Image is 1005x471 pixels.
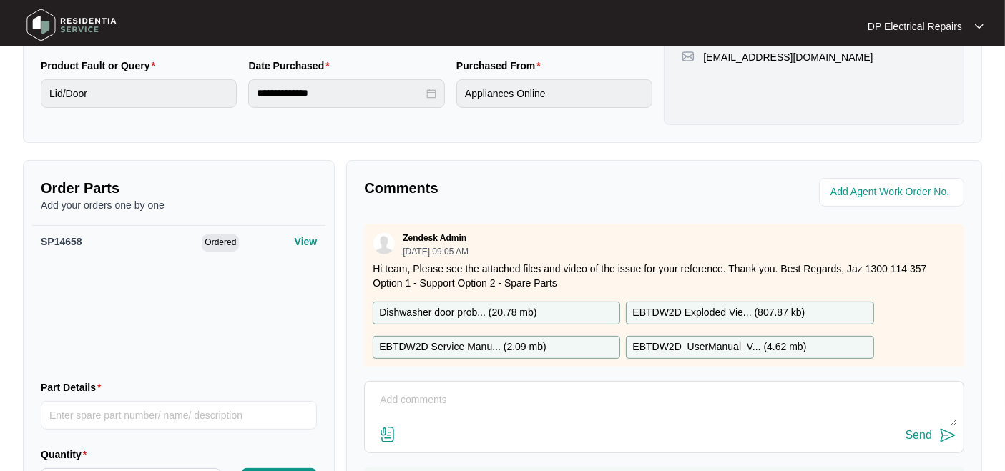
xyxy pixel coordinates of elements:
[456,59,546,73] label: Purchased From
[868,19,962,34] p: DP Electrical Repairs
[379,426,396,443] img: file-attachment-doc.svg
[21,4,122,46] img: residentia service logo
[373,233,395,254] img: user.svg
[939,427,956,444] img: send-icon.svg
[373,262,956,290] p: Hi team, Please see the attached files and video of the issue for your reference. Thank you. Best...
[632,339,806,355] p: EBTDW2D_UserManual_V... ( 4.62 mb )
[632,305,805,321] p: EBTDW2D Exploded Vie... ( 807.87 kb )
[41,447,92,462] label: Quantity
[830,184,956,201] input: Add Agent Work Order No.
[295,234,318,249] p: View
[41,380,107,395] label: Part Details
[202,234,239,252] span: Ordered
[41,59,161,73] label: Product Fault or Query
[41,198,317,212] p: Add your orders one by one
[682,50,695,63] img: map-pin
[975,23,984,30] img: dropdown arrow
[41,236,82,247] span: SP14658
[703,50,873,64] p: [EMAIL_ADDRESS][DOMAIN_NAME]
[906,426,956,445] button: Send
[41,79,237,108] input: Product Fault or Query
[403,247,469,256] p: [DATE] 09:05 AM
[379,305,536,321] p: Dishwasher door prob... ( 20.78 mb )
[456,79,652,108] input: Purchased From
[379,339,546,355] p: EBTDW2D Service Manu... ( 2.09 mb )
[257,86,423,101] input: Date Purchased
[41,178,317,198] p: Order Parts
[41,401,317,430] input: Part Details
[364,178,654,198] p: Comments
[403,232,466,244] p: Zendesk Admin
[906,429,932,442] div: Send
[248,59,335,73] label: Date Purchased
